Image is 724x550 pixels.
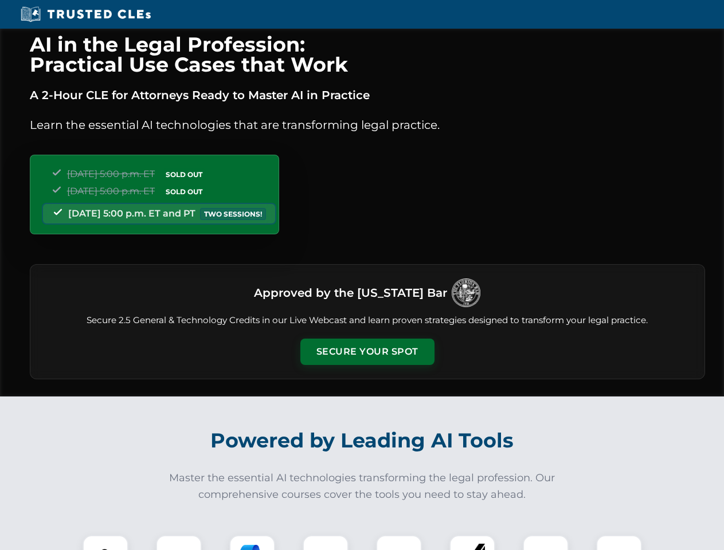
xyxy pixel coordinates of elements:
p: Learn the essential AI technologies that are transforming legal practice. [30,116,705,134]
span: [DATE] 5:00 p.m. ET [67,186,155,197]
span: SOLD OUT [162,168,206,180]
p: Master the essential AI technologies transforming the legal profession. Our comprehensive courses... [162,470,563,503]
img: Logo [452,278,480,307]
h3: Approved by the [US_STATE] Bar [254,282,447,303]
p: Secure 2.5 General & Technology Credits in our Live Webcast and learn proven strategies designed ... [44,314,691,327]
img: Trusted CLEs [17,6,154,23]
span: SOLD OUT [162,186,206,198]
h1: AI in the Legal Profession: Practical Use Cases that Work [30,34,705,74]
p: A 2-Hour CLE for Attorneys Ready to Master AI in Practice [30,86,705,104]
h2: Powered by Leading AI Tools [45,421,680,461]
button: Secure Your Spot [300,339,435,365]
span: [DATE] 5:00 p.m. ET [67,168,155,179]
